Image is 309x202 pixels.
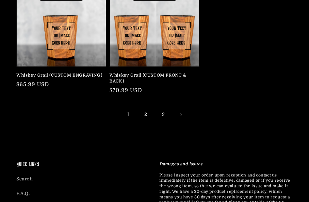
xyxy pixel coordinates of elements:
h2: Quick links [16,161,150,168]
a: Page 3 [156,107,171,122]
a: Next page [174,107,188,122]
a: F.A.Q. [16,186,30,201]
nav: Pagination [16,107,293,122]
a: Whiskey Grail (CUSTOM ENGRAVING) [16,72,102,78]
strong: Damages and issues [159,162,203,166]
a: Search [16,175,33,186]
a: Whiskey Grail (CUSTOM FRONT & BACK) [109,72,195,84]
span: Page 1 [121,107,135,122]
a: Page 2 [138,107,153,122]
